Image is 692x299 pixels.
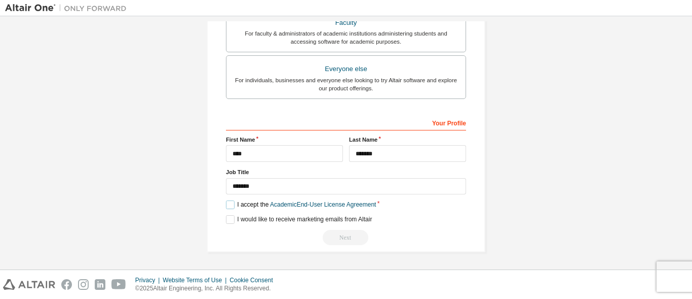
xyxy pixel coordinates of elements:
label: I accept the [226,201,376,209]
div: Website Terms of Use [163,276,229,284]
label: First Name [226,136,343,144]
label: Job Title [226,168,466,176]
img: linkedin.svg [95,279,105,290]
div: For individuals, businesses and everyone else looking to try Altair software and explore our prod... [233,76,459,92]
div: Everyone else [233,62,459,76]
img: instagram.svg [78,279,89,290]
a: Academic End-User License Agreement [270,201,376,208]
p: © 2025 Altair Engineering, Inc. All Rights Reserved. [135,284,279,293]
img: Altair One [5,3,132,13]
div: Cookie Consent [229,276,279,284]
div: Read and acccept EULA to continue [226,230,466,245]
div: Privacy [135,276,163,284]
div: Faculty [233,16,459,30]
div: For faculty & administrators of academic institutions administering students and accessing softwa... [233,29,459,46]
label: I would like to receive marketing emails from Altair [226,215,372,224]
div: Your Profile [226,114,466,130]
img: youtube.svg [111,279,126,290]
label: Last Name [349,136,466,144]
img: facebook.svg [61,279,72,290]
img: altair_logo.svg [3,279,55,290]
